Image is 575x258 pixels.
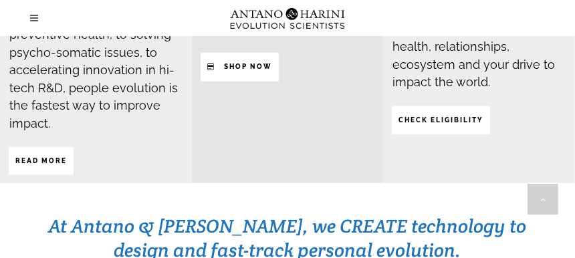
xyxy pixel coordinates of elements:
a: SHop NOW [201,53,279,81]
strong: CHECK ELIGIBILITY [398,116,483,124]
a: Read More [9,147,74,175]
strong: Read More [15,157,67,164]
img: Logo [225,1,350,35]
a: CHECK ELIGIBILITY [392,106,490,134]
strong: SHop NOW [224,63,272,70]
